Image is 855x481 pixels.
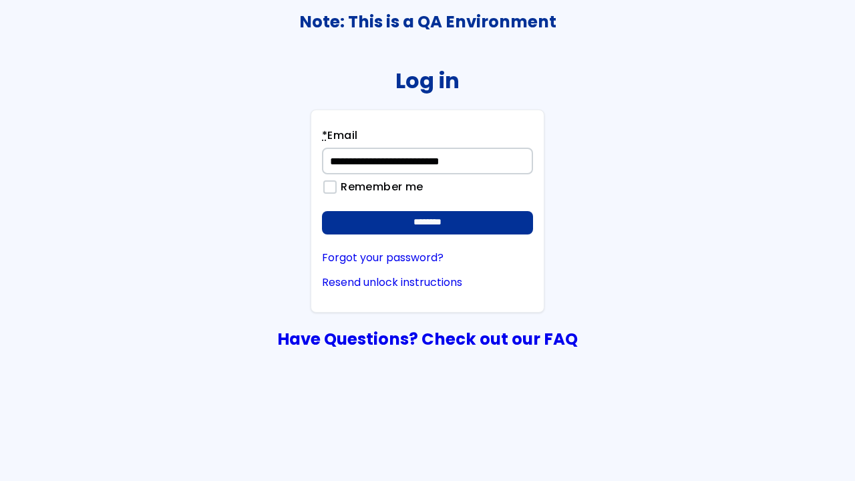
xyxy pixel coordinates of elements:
a: Resend unlock instructions [322,277,533,289]
label: Remember me [334,181,423,193]
a: Forgot your password? [322,252,533,264]
h3: Note: This is a QA Environment [1,13,854,31]
h2: Log in [395,68,460,93]
label: Email [322,128,357,148]
abbr: required [322,128,327,143]
a: Have Questions? Check out our FAQ [277,327,578,351]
